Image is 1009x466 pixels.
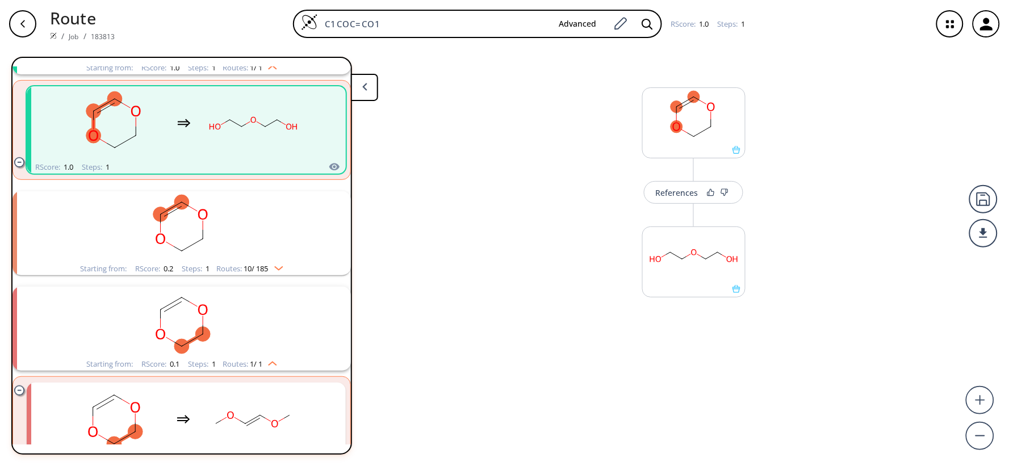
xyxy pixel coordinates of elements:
[136,265,174,272] div: RScore :
[262,357,277,366] img: Up
[223,64,277,72] div: Routes:
[64,88,166,159] svg: C1=COCCO1
[210,359,216,369] span: 1
[141,64,179,72] div: RScore :
[34,191,329,262] svg: C1=COCCO1
[656,189,698,196] div: References
[671,20,709,28] div: RScore :
[82,163,110,171] div: Steps :
[104,162,110,172] span: 1
[739,19,745,29] span: 1
[63,384,165,455] svg: C1=COCCO1
[244,265,269,272] span: 10 / 185
[35,163,73,171] div: RScore :
[69,32,78,41] a: Job
[217,265,283,272] div: Routes:
[188,360,216,368] div: Steps :
[223,360,277,368] div: Routes:
[644,181,743,204] button: References
[86,360,133,368] div: Starting from:
[717,20,745,28] div: Steps :
[250,64,262,72] span: 1 / 1
[61,30,64,42] li: /
[168,62,179,73] span: 1.0
[50,32,57,39] img: Spaya logo
[50,6,115,30] p: Route
[318,18,550,30] input: Enter SMILES
[643,88,745,146] svg: C1=COCCO1
[168,359,179,369] span: 0.1
[202,88,304,159] svg: OCCOCCO
[204,263,210,274] span: 1
[550,14,605,35] button: Advanced
[643,227,745,285] svg: OCCOCCO
[182,265,210,272] div: Steps :
[81,265,127,272] div: Starting from:
[83,30,86,42] li: /
[202,384,304,455] svg: COC=COC
[86,64,133,72] div: Starting from:
[34,287,329,358] svg: C1=COCCO1
[301,14,318,31] img: Logo Spaya
[91,32,115,41] a: 183813
[697,19,709,29] span: 1.0
[162,263,174,274] span: 0.2
[250,360,262,368] span: 1 / 1
[210,62,216,73] span: 1
[188,64,216,72] div: Steps :
[62,162,73,172] span: 1.0
[141,360,179,368] div: RScore :
[269,262,283,271] img: Down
